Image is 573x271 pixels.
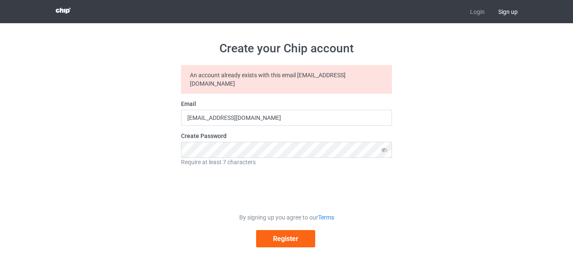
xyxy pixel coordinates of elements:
div: By signing up you agree to our [181,213,392,222]
iframe: reCAPTCHA [222,172,351,205]
img: 3d383065fc803cdd16c62507c020ddf8.png [56,8,70,14]
label: Create Password [181,132,392,140]
div: Require at least 7 characters [181,158,392,166]
label: Email [181,100,392,108]
h1: Create your Chip account [181,41,392,56]
button: Register [256,230,315,247]
div: An account already exists with this email [EMAIL_ADDRESS][DOMAIN_NAME] [181,65,392,94]
a: Terms [318,214,334,221]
